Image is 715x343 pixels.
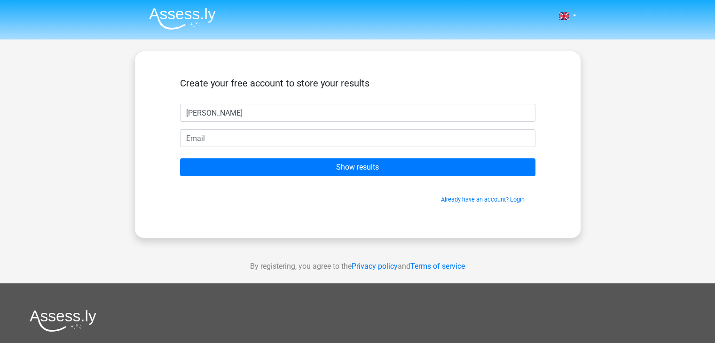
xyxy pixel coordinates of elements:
[30,310,96,332] img: Assessly logo
[410,262,465,271] a: Terms of service
[352,262,398,271] a: Privacy policy
[180,104,535,122] input: First name
[441,196,525,203] a: Already have an account? Login
[180,129,535,147] input: Email
[180,78,535,89] h5: Create your free account to store your results
[149,8,216,30] img: Assessly
[180,158,535,176] input: Show results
